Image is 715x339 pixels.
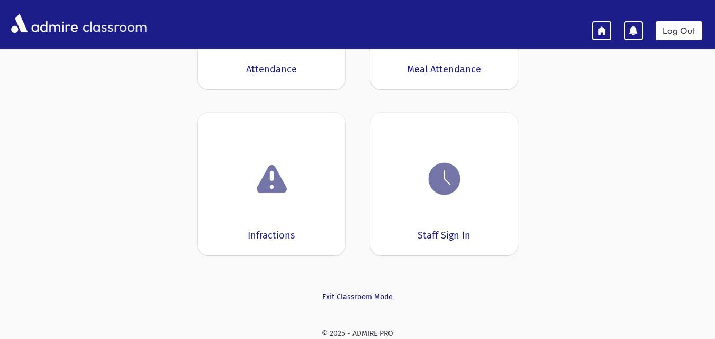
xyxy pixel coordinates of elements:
[252,161,292,201] img: exclamation.png
[198,291,518,303] a: Exit Classroom Mode
[656,21,702,40] a: Log Out
[424,159,465,199] img: clock.png
[248,228,295,243] div: Infractions
[407,62,481,77] div: Meal Attendance
[418,228,470,243] div: Staff Sign In
[80,10,147,38] span: classroom
[8,11,80,35] img: AdmirePro
[246,62,297,77] div: Attendance
[17,328,698,339] div: © 2025 - ADMIRE PRO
